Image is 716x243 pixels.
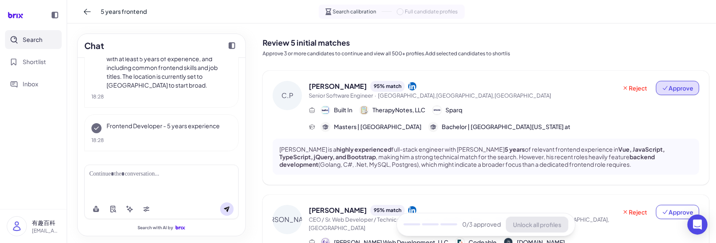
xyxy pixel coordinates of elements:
[336,145,391,153] strong: highly experienced
[405,8,458,16] span: Full candidate profiles
[273,205,302,234] div: [PERSON_NAME]
[32,218,60,227] p: 有趣百科
[5,75,62,93] button: Inbox
[656,81,699,95] button: Approve
[225,39,239,52] button: Collapse chat
[263,37,709,48] h2: Review 5 initial matches
[23,57,46,66] span: Shortlist
[334,122,422,131] span: Masters | [GEOGRAPHIC_DATA]
[662,84,693,92] span: Approve
[107,121,232,130] p: Frontend Developer - 5 years experience
[617,205,653,219] button: Reject
[273,81,302,110] div: C.P
[7,217,26,236] img: user_logo.png
[263,50,709,57] p: Approve 3 or more candidates to continue and view all 500+ profiles.Add selected candidates to sh...
[622,208,647,216] span: Reject
[321,106,330,114] img: 公司logo
[309,205,367,215] span: [PERSON_NAME]
[279,145,693,168] p: [PERSON_NAME] is a full-stack engineer with [PERSON_NAME] of relevant frontend experience in , ma...
[89,202,103,216] button: Upload file
[309,81,367,91] span: [PERSON_NAME]
[279,145,665,160] strong: Vue, JavaScript, TypeScript, jQuery, and Bootstrap
[220,202,234,216] button: Send message
[370,81,405,92] div: 95 % match
[23,35,42,44] span: Search
[84,39,104,52] h2: Chat
[138,225,174,230] span: Search with AI by
[462,220,501,229] span: 0 /3 approved
[360,106,368,114] img: 公司logo
[23,80,38,88] span: Inbox
[32,227,60,235] p: [EMAIL_ADDRESS][DOMAIN_NAME]
[91,137,232,144] div: 18:28
[309,216,609,231] span: [GEOGRAPHIC_DATA],[GEOGRAPHIC_DATA],[GEOGRAPHIC_DATA]
[372,106,425,114] span: TherapyNotes, LLC
[617,81,653,95] button: Reject
[334,106,352,114] span: Built In
[662,208,693,216] span: Approve
[378,92,551,99] span: [GEOGRAPHIC_DATA],[GEOGRAPHIC_DATA],[GEOGRAPHIC_DATA]
[309,216,488,223] span: CEO / Sr. Web Developer / Technical SEO Architect / WordPress Expert
[433,106,441,114] img: 公司logo
[5,52,62,71] button: Shortlist
[333,8,377,16] span: Search calibration
[375,92,376,99] span: ·
[279,153,655,168] strong: backend development
[656,205,699,219] button: Approve
[445,106,462,114] span: Sparq
[370,205,405,216] div: 95 % match
[505,145,525,153] strong: 5 years
[101,7,147,16] span: 5 years frontend
[5,30,62,49] button: Search
[687,215,708,235] div: Open Intercom Messenger
[91,93,232,101] div: 18:28
[309,92,373,99] span: Senior Software Engineer
[442,122,570,131] span: Bachelor | [GEOGRAPHIC_DATA][US_STATE] at
[622,84,647,92] span: Reject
